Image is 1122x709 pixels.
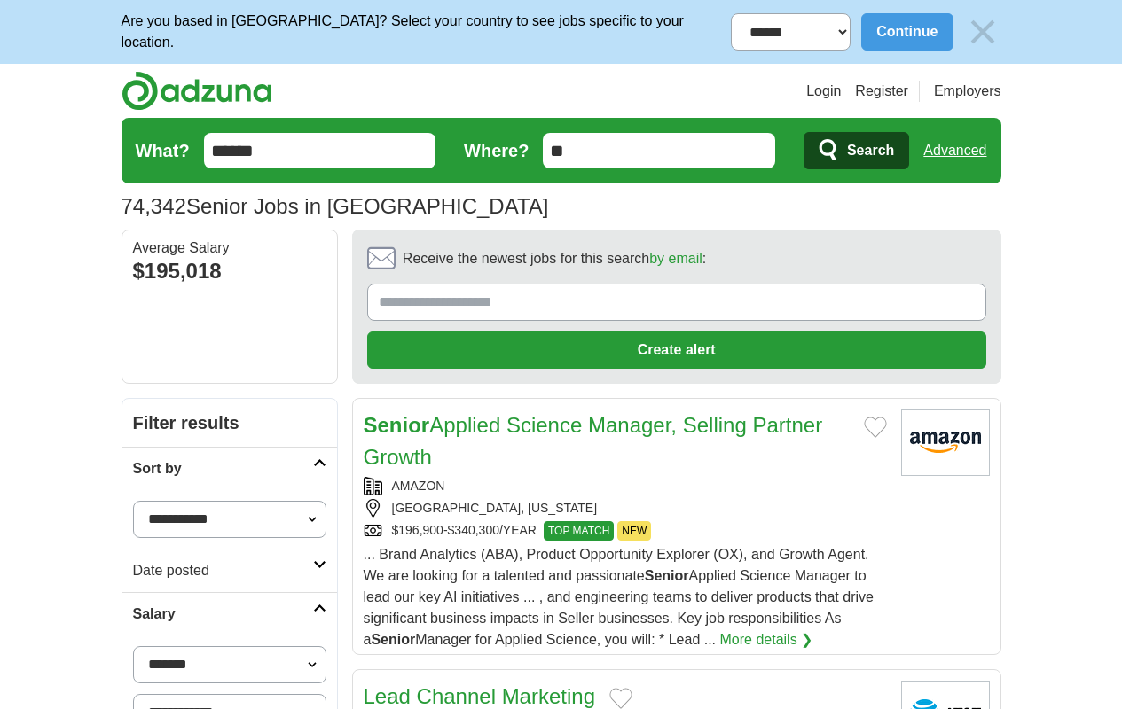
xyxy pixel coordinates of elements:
[934,81,1001,102] a: Employers
[122,194,549,218] h1: Senior Jobs in [GEOGRAPHIC_DATA]
[122,399,337,447] h2: Filter results
[364,547,874,647] span: ... Brand Analytics (ABA), Product Opportunity Explorer (OX), and Growth Agent. We are looking fo...
[364,413,823,469] a: SeniorApplied Science Manager, Selling Partner Growth
[122,447,337,490] a: Sort by
[367,331,986,369] button: Create alert
[609,688,632,709] button: Add to favorite jobs
[133,241,326,255] div: Average Salary
[847,133,894,168] span: Search
[122,191,186,222] span: 74,342
[617,521,651,541] span: NEW
[392,479,445,493] a: AMAZON
[544,521,614,541] span: TOP MATCH
[122,549,337,592] a: Date posted
[464,137,529,164] label: Where?
[133,604,313,625] h2: Salary
[861,13,953,51] button: Continue
[371,632,415,647] strong: Senior
[806,81,841,102] a: Login
[649,251,702,266] a: by email
[133,560,313,581] h2: Date posted
[403,248,706,269] span: Receive the newest jobs for this search :
[720,629,813,651] a: More details ❯
[901,409,990,476] img: Amazon logo
[364,521,887,541] div: $196,900-$340,300/YEAR
[923,133,986,168] a: Advanced
[864,417,887,438] button: Add to favorite jobs
[364,684,596,708] a: Lead Channel Marketing
[804,132,909,169] button: Search
[122,71,272,111] img: Adzuna logo
[645,568,689,583] strong: Senior
[122,592,337,635] a: Salary
[133,255,326,287] div: $195,018
[964,13,1001,51] img: icon_close_no_bg.svg
[122,11,732,53] p: Are you based in [GEOGRAPHIC_DATA]? Select your country to see jobs specific to your location.
[855,81,908,102] a: Register
[133,458,313,479] h2: Sort by
[364,413,430,437] strong: Senior
[364,499,887,518] div: [GEOGRAPHIC_DATA], [US_STATE]
[136,137,190,164] label: What?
